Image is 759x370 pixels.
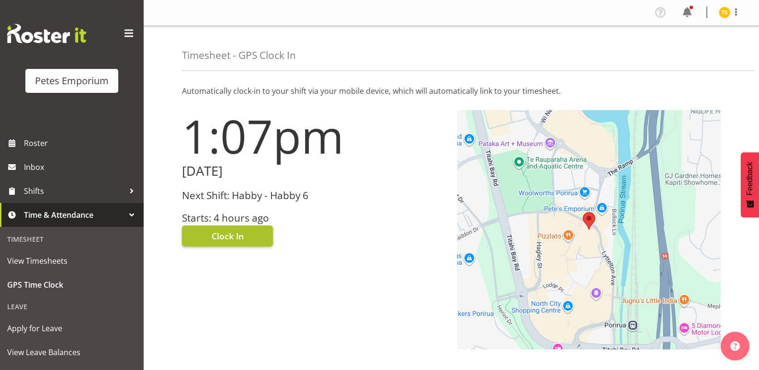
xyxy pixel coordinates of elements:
[24,160,139,174] span: Inbox
[2,249,141,273] a: View Timesheets
[746,162,754,195] span: Feedback
[182,110,446,162] h1: 1:07pm
[7,24,86,43] img: Rosterit website logo
[7,345,136,359] span: View Leave Balances
[2,229,141,249] div: Timesheet
[24,184,125,198] span: Shifts
[35,74,109,88] div: Petes Emporium
[2,273,141,297] a: GPS Time Clock
[182,85,721,97] p: Automatically clock-in to your shift via your mobile device, which will automatically link to you...
[24,208,125,222] span: Time & Attendance
[2,316,141,340] a: Apply for Leave
[212,230,244,242] span: Clock In
[182,164,446,179] h2: [DATE]
[7,254,136,268] span: View Timesheets
[182,213,446,224] h3: Starts: 4 hours ago
[182,190,446,201] h3: Next Shift: Habby - Habby 6
[730,341,740,351] img: help-xxl-2.png
[182,50,296,61] h4: Timesheet - GPS Clock In
[2,340,141,364] a: View Leave Balances
[182,225,273,247] button: Clock In
[2,297,141,316] div: Leave
[719,7,730,18] img: tamara-straker11292.jpg
[7,278,136,292] span: GPS Time Clock
[7,321,136,336] span: Apply for Leave
[741,152,759,217] button: Feedback - Show survey
[24,136,139,150] span: Roster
